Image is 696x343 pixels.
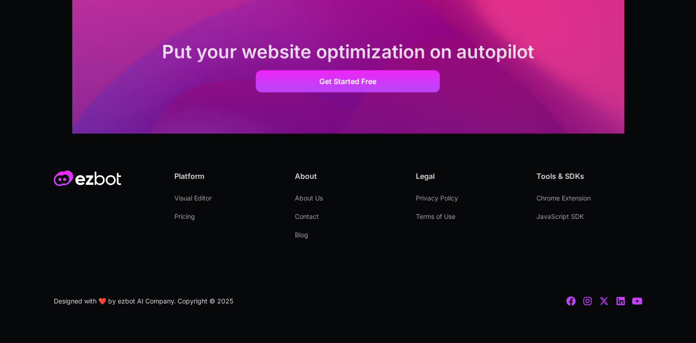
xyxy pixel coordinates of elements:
[174,171,280,182] div: Platform
[174,207,195,226] a: Pricing
[295,189,323,207] a: About Us
[54,296,233,307] div: Designed with ❤️ by ezbot AI Company. Copyright © 2025
[295,226,308,244] a: Blog
[162,40,534,63] strong: Put your website optimization on autopilot
[416,189,458,207] a: Privacy Policy
[295,171,401,182] div: About
[536,207,584,226] a: JavaScript SDK
[295,207,319,226] a: Contact
[174,189,212,207] a: Visual Editor
[536,171,642,182] div: Tools & SDKs
[256,70,440,92] a: Get Started Free
[416,171,522,182] div: Legal
[536,189,591,207] a: Chrome Extension
[416,207,455,226] a: Terms of Use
